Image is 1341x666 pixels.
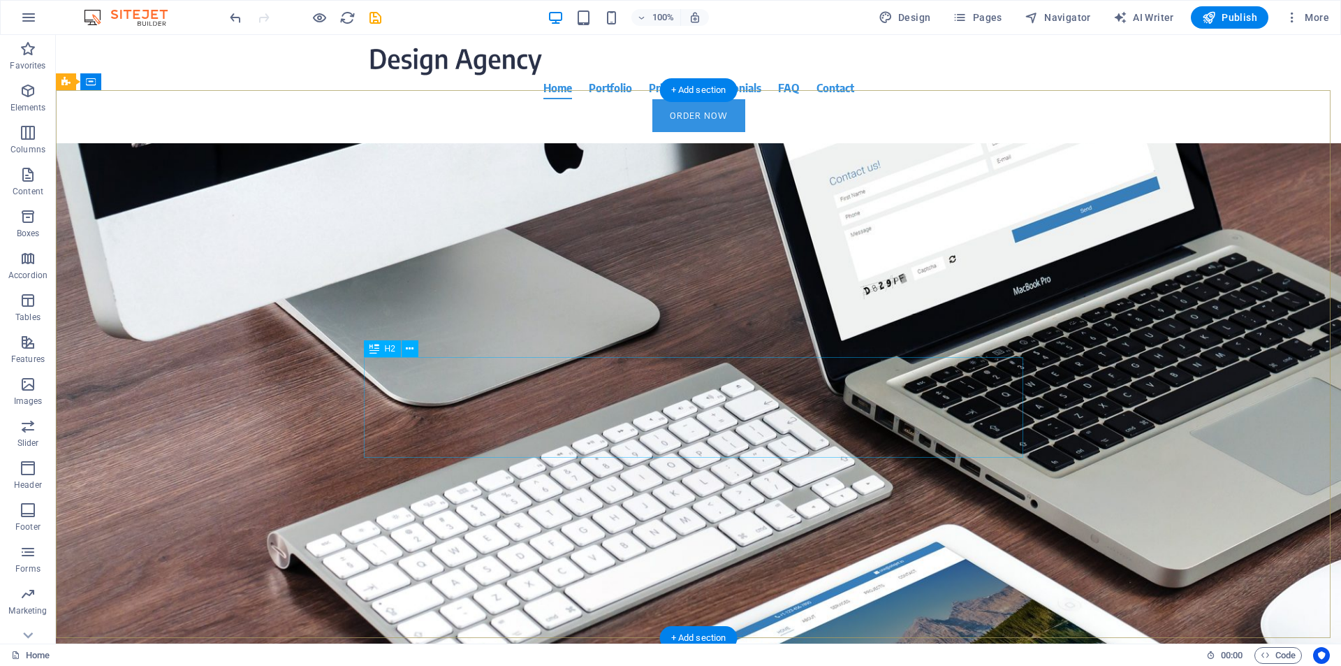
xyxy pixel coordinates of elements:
[873,6,937,29] div: Design (Ctrl+Alt+Y)
[385,345,395,353] span: H2
[660,78,738,102] div: + Add section
[631,9,681,26] button: 100%
[15,563,41,574] p: Forms
[1191,6,1268,29] button: Publish
[13,186,43,197] p: Content
[1108,6,1180,29] button: AI Writer
[873,6,937,29] button: Design
[652,9,675,26] h6: 100%
[367,10,383,26] i: Save (Ctrl+S)
[1113,10,1174,24] span: AI Writer
[1261,647,1296,664] span: Code
[10,102,46,113] p: Elements
[953,10,1002,24] span: Pages
[947,6,1007,29] button: Pages
[1285,10,1329,24] span: More
[660,626,738,650] div: + Add section
[1206,647,1243,664] h6: Session time
[1231,650,1233,660] span: :
[1254,647,1302,664] button: Code
[339,9,356,26] button: reload
[228,10,244,26] i: Undo: Edit headline (Ctrl+Z)
[11,647,50,664] a: Click to cancel selection. Double-click to open Pages
[15,521,41,533] p: Footer
[14,479,42,491] p: Header
[879,10,931,24] span: Design
[80,9,185,26] img: Editor Logo
[1280,6,1335,29] button: More
[1313,647,1330,664] button: Usercentrics
[1025,10,1091,24] span: Navigator
[11,354,45,365] p: Features
[8,605,47,616] p: Marketing
[10,144,45,155] p: Columns
[17,437,39,449] p: Slider
[1202,10,1257,24] span: Publish
[689,11,701,24] i: On resize automatically adjust zoom level to fit chosen device.
[10,60,45,71] p: Favorites
[227,9,244,26] button: undo
[8,270,47,281] p: Accordion
[311,9,328,26] button: Click here to leave preview mode and continue editing
[14,396,43,407] p: Images
[1221,647,1243,664] span: 00 00
[15,312,41,323] p: Tables
[1019,6,1097,29] button: Navigator
[17,228,40,239] p: Boxes
[367,9,383,26] button: save
[339,10,356,26] i: Reload page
